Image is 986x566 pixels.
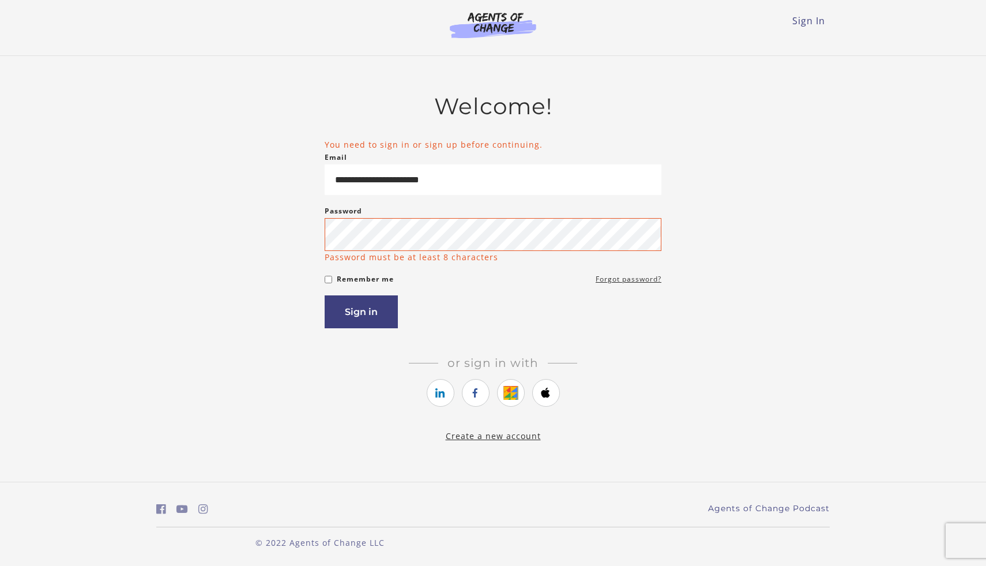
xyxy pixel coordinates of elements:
p: © 2022 Agents of Change LLC [156,537,484,549]
i: https://www.youtube.com/c/AgentsofChangeTestPrepbyMeaganMitchell (Open in a new window) [176,504,188,515]
h2: Welcome! [325,93,661,120]
a: https://www.facebook.com/groups/aswbtestprep (Open in a new window) [156,501,166,518]
button: Sign in [325,295,398,328]
a: https://www.youtube.com/c/AgentsofChangeTestPrepbyMeaganMitchell (Open in a new window) [176,501,188,518]
a: Sign In [792,14,825,27]
a: https://courses.thinkific.com/users/auth/google?ss%5Breferral%5D=&ss%5Buser_return_to%5D=%2Fenrol... [497,379,525,407]
span: Or sign in with [438,356,548,370]
i: https://www.facebook.com/groups/aswbtestprep (Open in a new window) [156,504,166,515]
a: https://courses.thinkific.com/users/auth/facebook?ss%5Breferral%5D=&ss%5Buser_return_to%5D=%2Fenr... [462,379,490,407]
a: Agents of Change Podcast [708,503,830,515]
label: Email [325,151,347,164]
label: Password [325,204,362,218]
a: https://courses.thinkific.com/users/auth/apple?ss%5Breferral%5D=&ss%5Buser_return_to%5D=%2Fenroll... [532,379,560,407]
a: https://www.instagram.com/agentsofchangeprep/ (Open in a new window) [198,501,208,518]
a: Forgot password? [596,272,661,286]
i: https://www.instagram.com/agentsofchangeprep/ (Open in a new window) [198,504,208,515]
a: Create a new account [446,430,541,441]
a: https://courses.thinkific.com/users/auth/linkedin?ss%5Breferral%5D=&ss%5Buser_return_to%5D=%2Fenr... [427,379,454,407]
img: Agents of Change Logo [438,12,548,38]
label: Remember me [337,272,394,286]
li: You need to sign in or sign up before continuing. [325,138,661,151]
p: Password must be at least 8 characters [325,251,498,263]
